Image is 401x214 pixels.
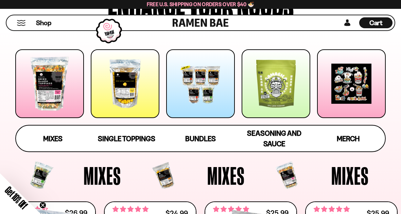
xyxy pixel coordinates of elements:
span: 4.75 stars [213,205,249,214]
button: Mobile Menu Trigger [17,20,26,26]
button: Close teaser [39,202,46,209]
span: Single Toppings [98,134,155,143]
a: Shop [36,17,51,28]
a: Bundles [163,126,237,151]
span: Mixes [207,163,245,188]
span: Bundles [185,134,216,143]
span: Cart [369,19,383,27]
span: 4.76 stars [112,205,149,214]
a: Merch [311,126,385,151]
span: Shop [36,18,51,28]
span: Mixes [84,163,121,188]
span: Seasoning and Sauce [247,129,301,148]
span: Mixes [43,134,63,143]
span: Merch [337,134,360,143]
a: Mixes [16,126,90,151]
a: Cart [359,15,393,30]
span: Get 10% Off [3,184,30,211]
a: Seasoning and Sauce [238,126,311,151]
span: 4.76 stars [314,205,350,214]
span: Free U.S. Shipping on Orders over $40 🍜 [147,1,255,7]
a: Single Toppings [90,126,163,151]
span: Mixes [331,163,369,188]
